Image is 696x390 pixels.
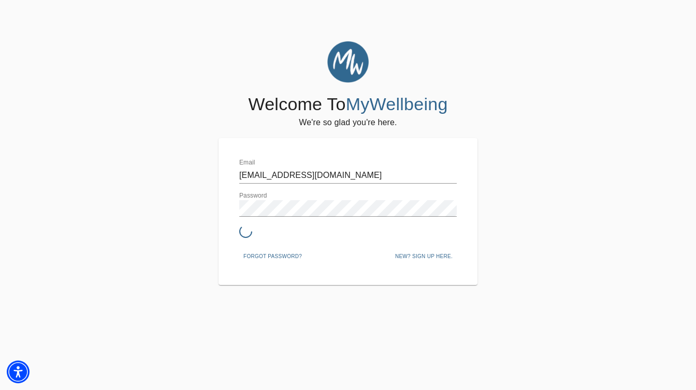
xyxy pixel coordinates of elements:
[299,115,397,130] h6: We're so glad you're here.
[239,249,306,264] button: Forgot password?
[239,251,306,260] a: Forgot password?
[239,160,255,166] label: Email
[391,249,457,264] button: New? Sign up here.
[248,94,447,115] h4: Welcome To
[395,252,453,261] span: New? Sign up here.
[243,252,302,261] span: Forgot password?
[346,94,448,114] span: MyWellbeing
[239,193,267,199] label: Password
[327,41,369,83] img: MyWellbeing
[7,361,30,383] div: Accessibility Menu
